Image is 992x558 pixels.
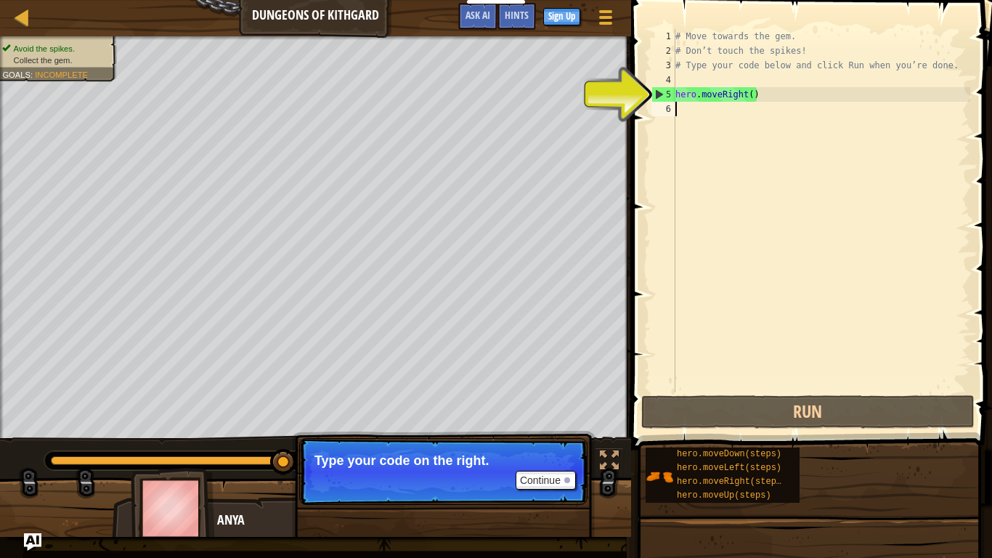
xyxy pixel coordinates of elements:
span: hero.moveUp(steps) [677,490,771,501]
span: : [31,70,35,79]
button: Sign Up [543,8,580,25]
button: Ask AI [24,533,41,551]
button: Continue [516,471,576,490]
span: Goals [2,70,31,79]
img: portrait.png [646,463,673,490]
li: Collect the gem. [2,54,108,66]
button: Run [641,395,975,429]
button: Ask AI [458,3,497,30]
img: thang_avatar_frame.png [131,468,215,549]
div: 3 [651,58,675,73]
span: Hints [505,8,529,22]
span: hero.moveDown(steps) [677,449,781,459]
span: Avoid the spikes. [14,44,75,53]
button: Show game menu [588,3,624,37]
span: Ask AI [465,8,490,22]
div: 2 [651,44,675,58]
span: hero.moveLeft(steps) [677,463,781,473]
div: 4 [651,73,675,87]
div: 1 [651,29,675,44]
div: 6 [651,102,675,116]
div: Anya [217,511,504,530]
button: Toggle fullscreen [595,448,624,477]
li: Avoid the spikes. [2,43,108,54]
span: Incomplete [35,70,88,79]
span: Collect the gem. [14,55,73,65]
p: Type your code on the right. [314,453,572,468]
div: 5 [652,87,675,102]
span: hero.moveRight(steps) [677,477,786,487]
